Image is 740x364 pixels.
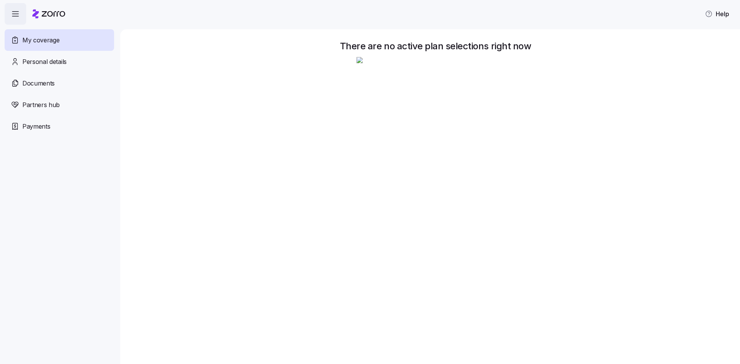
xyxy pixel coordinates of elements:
a: Documents [5,72,114,94]
span: Help [705,9,729,18]
span: My coverage [22,35,59,45]
a: My coverage [5,29,114,51]
button: Help [699,6,735,22]
img: Person sitting and waiting with coffee and laptop [357,57,515,215]
a: Payments [5,116,114,137]
a: Personal details [5,51,114,72]
a: Partners hub [5,94,114,116]
span: Personal details [22,57,67,67]
span: Payments [22,122,50,131]
span: Documents [22,79,55,88]
span: Partners hub [22,100,60,110]
span: There are no active plan selections right now [340,42,531,51]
